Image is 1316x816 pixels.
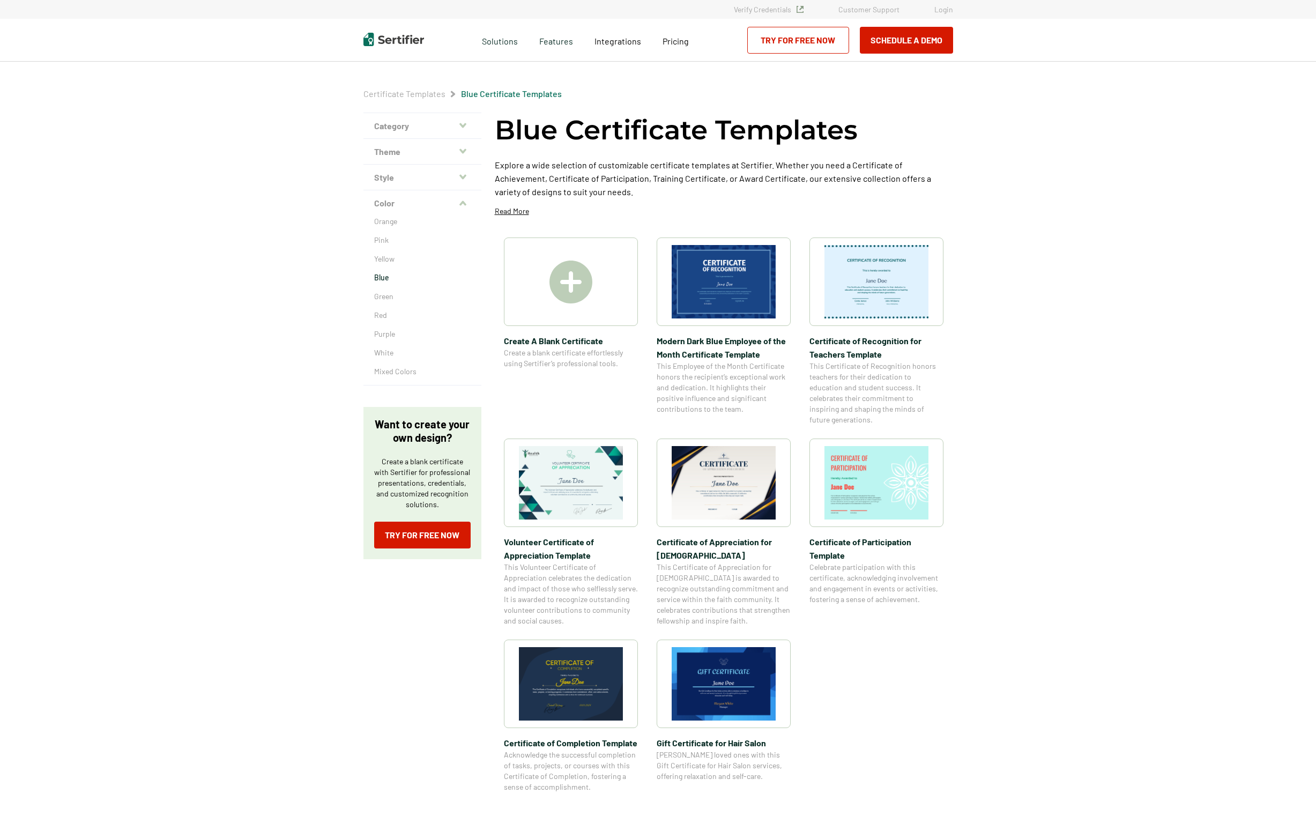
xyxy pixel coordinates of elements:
span: This Volunteer Certificate of Appreciation celebrates the dedication and impact of those who self... [504,562,638,626]
img: Sertifier | Digital Credentialing Platform [363,33,424,46]
button: Theme [363,139,481,165]
a: Mixed Colors [374,366,471,377]
img: Certificate of Recognition for Teachers Template [824,245,928,318]
p: Read More [495,206,529,217]
p: Explore a wide selection of customizable certificate templates at Sertifier. Whether you need a C... [495,158,953,198]
span: Solutions [482,33,518,47]
span: Pricing [663,36,689,46]
button: Style [363,165,481,190]
a: Blue Certificate Templates [461,88,562,99]
button: Category [363,113,481,139]
span: Certificate of Participation Template [809,535,943,562]
a: Volunteer Certificate of Appreciation TemplateVolunteer Certificate of Appreciation TemplateThis ... [504,439,638,626]
span: Features [539,33,573,47]
span: Create A Blank Certificate [504,334,638,347]
span: Certificate of Completion Template [504,736,638,750]
img: Verified [797,6,804,13]
a: Try for Free Now [747,27,849,54]
a: Purple [374,329,471,339]
span: Volunteer Certificate of Appreciation Template [504,535,638,562]
a: Certificate of Completion TemplateCertificate of Completion TemplateAcknowledge the successful co... [504,640,638,792]
a: Orange [374,216,471,227]
span: This Employee of the Month Certificate honors the recipient’s exceptional work and dedication. It... [657,361,791,414]
a: Login [934,5,953,14]
img: Certificate of Completion Template [519,647,623,721]
span: Certificate of Recognition for Teachers Template [809,334,943,361]
img: Certificate of Appreciation for Church​ [672,446,776,520]
a: Blue [374,272,471,283]
span: Gift Certificate​ for Hair Salon [657,736,791,750]
a: Red [374,310,471,321]
img: Certificate of Participation Template [824,446,928,520]
img: Volunteer Certificate of Appreciation Template [519,446,623,520]
span: This Certificate of Appreciation for [DEMOGRAPHIC_DATA] is awarded to recognize outstanding commi... [657,562,791,626]
span: Celebrate participation with this certificate, acknowledging involvement and engagement in events... [809,562,943,605]
span: Integrations [594,36,641,46]
a: Certificate Templates [363,88,445,99]
a: Pink [374,235,471,246]
a: Certificate of Recognition for Teachers TemplateCertificate of Recognition for Teachers TemplateT... [809,238,943,425]
a: Green [374,291,471,302]
p: Create a blank certificate with Sertifier for professional presentations, credentials, and custom... [374,456,471,510]
span: Acknowledge the successful completion of tasks, projects, or courses with this Certificate of Com... [504,750,638,792]
img: Modern Dark Blue Employee of the Month Certificate Template [672,245,776,318]
img: Gift Certificate​ for Hair Salon [672,647,776,721]
a: Gift Certificate​ for Hair SalonGift Certificate​ for Hair Salon[PERSON_NAME] loved ones with thi... [657,640,791,792]
a: Try for Free Now [374,522,471,548]
a: Integrations [594,33,641,47]
img: Create A Blank Certificate [549,261,592,303]
button: Color [363,190,481,216]
a: Modern Dark Blue Employee of the Month Certificate TemplateModern Dark Blue Employee of the Month... [657,238,791,425]
span: Certificate of Appreciation for [DEMOGRAPHIC_DATA]​ [657,535,791,562]
a: White [374,347,471,358]
a: Verify Credentials [734,5,804,14]
h1: Blue Certificate Templates [495,113,858,147]
span: Modern Dark Blue Employee of the Month Certificate Template [657,334,791,361]
div: Breadcrumb [363,88,562,99]
span: Create a blank certificate effortlessly using Sertifier’s professional tools. [504,347,638,369]
div: Color [363,216,481,385]
a: Certificate of Appreciation for Church​Certificate of Appreciation for [DEMOGRAPHIC_DATA]​This Ce... [657,439,791,626]
span: [PERSON_NAME] loved ones with this Gift Certificate for Hair Salon services, offering relaxation ... [657,750,791,782]
span: This Certificate of Recognition honors teachers for their dedication to education and student suc... [809,361,943,425]
a: Yellow [374,254,471,264]
a: Pricing [663,33,689,47]
p: Want to create your own design? [374,418,471,444]
a: Certificate of Participation TemplateCertificate of Participation TemplateCelebrate participation... [809,439,943,626]
a: Customer Support [838,5,899,14]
